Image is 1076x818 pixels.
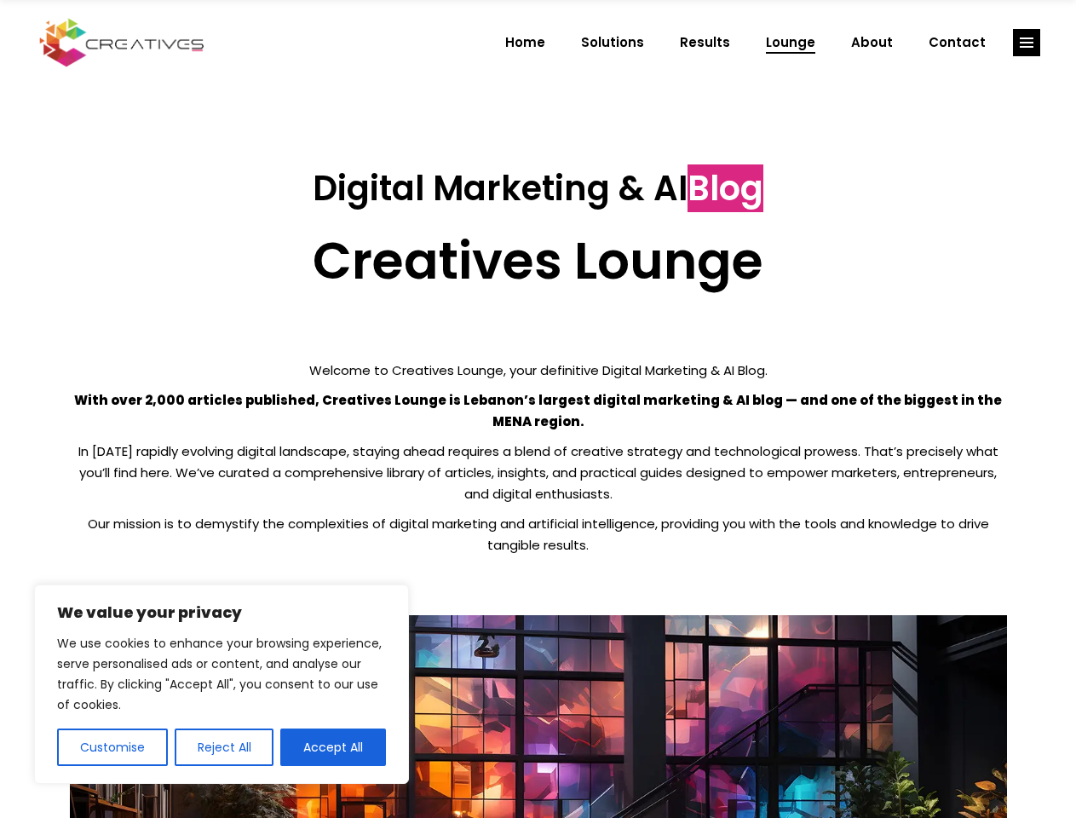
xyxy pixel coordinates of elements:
[833,20,911,65] a: About
[74,391,1002,430] strong: With over 2,000 articles published, Creatives Lounge is Lebanon’s largest digital marketing & AI ...
[929,20,986,65] span: Contact
[505,20,545,65] span: Home
[70,168,1007,209] h3: Digital Marketing & AI
[280,729,386,766] button: Accept All
[57,633,386,715] p: We use cookies to enhance your browsing experience, serve personalised ads or content, and analys...
[766,20,815,65] span: Lounge
[175,729,274,766] button: Reject All
[1013,29,1040,56] a: link
[70,513,1007,556] p: Our mission is to demystify the complexities of digital marketing and artificial intelligence, pr...
[487,20,563,65] a: Home
[680,20,730,65] span: Results
[563,20,662,65] a: Solutions
[662,20,748,65] a: Results
[70,230,1007,291] h2: Creatives Lounge
[70,441,1007,504] p: In [DATE] rapidly evolving digital landscape, staying ahead requires a blend of creative strategy...
[748,20,833,65] a: Lounge
[581,20,644,65] span: Solutions
[34,585,409,784] div: We value your privacy
[36,16,208,69] img: Creatives
[911,20,1004,65] a: Contact
[57,602,386,623] p: We value your privacy
[688,164,763,212] span: Blog
[57,729,168,766] button: Customise
[851,20,893,65] span: About
[70,360,1007,381] p: Welcome to Creatives Lounge, your definitive Digital Marketing & AI Blog.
